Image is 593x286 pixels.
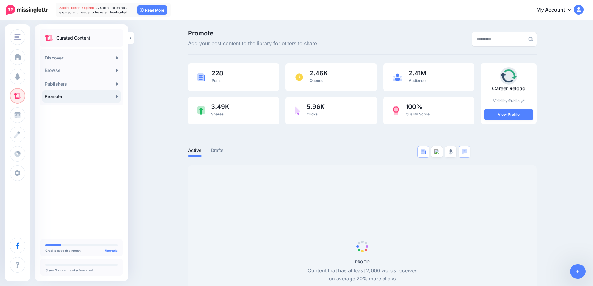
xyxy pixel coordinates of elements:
a: Publishers [42,78,121,90]
img: users-blue.png [393,73,402,81]
span: Shares [211,112,224,116]
span: 3.49K [211,104,229,110]
img: GPXZ3UKHIER4D7WP5ADK8KRX0F3PSPKU_thumb.jpg [500,67,517,85]
span: Promote [188,30,317,36]
a: My Account [530,2,584,18]
img: Missinglettr [6,5,48,15]
img: prize-red.png [393,106,399,115]
span: Clicks [307,112,318,116]
img: pencil.png [521,99,525,103]
img: video--grey.png [434,149,440,154]
a: Browse [42,64,121,77]
img: clock.png [295,73,304,82]
img: article-blue.png [421,149,426,154]
a: Promote [42,90,121,103]
span: 2.41M [409,70,426,76]
img: chat-square-blue.png [462,149,467,154]
span: 5.96K [307,104,325,110]
span: A social token has expired and needs to be re-authenticated… [59,6,130,14]
a: Active [188,147,202,154]
img: pointer-purple.png [295,106,300,115]
span: 228 [212,70,223,76]
a: Drafts [211,147,224,154]
img: menu.png [14,34,21,40]
img: curate.png [45,35,53,41]
img: article-blue.png [197,73,205,81]
span: Audience [409,78,426,83]
a: Public [509,98,525,103]
span: Posts [212,78,221,83]
span: Social Token Expired. [59,6,96,10]
span: 2.46K [310,70,328,76]
a: Discover [42,52,121,64]
span: Add your best content to the library for others to share [188,40,317,48]
p: Visibility: [484,98,533,104]
h5: PRO TIP [304,260,421,264]
img: search-grey-6.png [528,37,533,41]
span: Quality Score [406,112,430,116]
p: Career Reload [484,85,533,93]
p: Curated Content [56,34,90,42]
img: share-green.png [197,106,205,115]
span: Queued [310,78,323,83]
a: Read More [137,5,167,15]
img: microphone-grey.png [449,149,453,155]
a: View Profile [484,109,533,120]
span: 100% [406,104,430,110]
p: Content that has at least 2,000 words receives on average 20% more clicks [304,267,421,283]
